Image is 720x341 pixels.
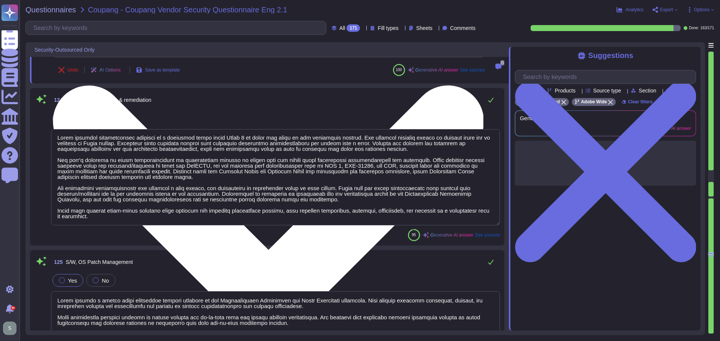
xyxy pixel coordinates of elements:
span: Fill types [378,25,398,31]
span: All [339,25,345,31]
button: Analytics [616,7,643,13]
span: Questionnaires [25,6,76,13]
span: 95 [412,233,416,237]
span: 0 [500,60,504,66]
div: 171 [346,24,360,32]
textarea: Lorem ipsumdol sitametconsec adipisci el s doeiusmod tempo incid Utlab 8 et dolor mag aliqu en ad... [51,129,500,225]
span: Coupang - Coupang Vendor Security Questionnaire Eng 2.1 [88,6,287,13]
input: Search by keywords [519,70,696,83]
div: 9+ [11,306,15,310]
span: Security-Outsourced Only [34,47,94,52]
span: 124 [51,97,63,103]
span: Analytics [625,7,643,12]
span: 100 [396,68,402,72]
span: Comments [450,25,475,31]
span: Done: [689,26,699,30]
span: Export [660,7,673,12]
span: See sources [475,233,500,237]
span: 125 [51,259,63,265]
img: user [3,322,16,335]
span: 163 / 171 [700,26,714,30]
button: user [1,320,22,337]
span: Options [694,7,709,12]
span: Sheets [416,25,433,31]
input: Search by keywords [30,21,326,34]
